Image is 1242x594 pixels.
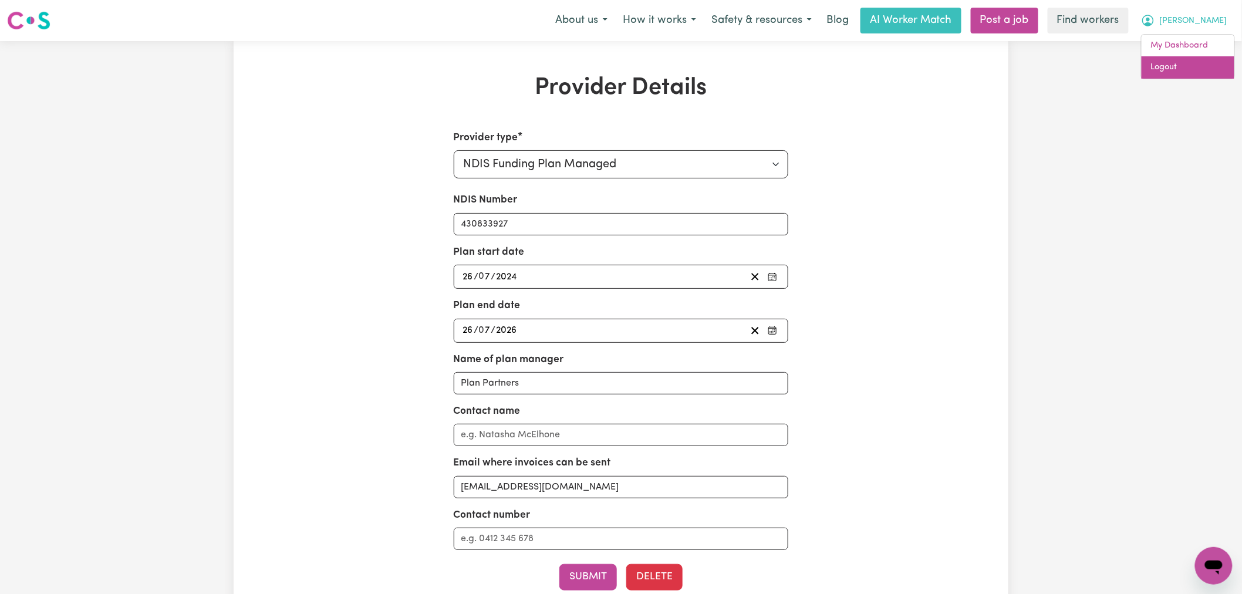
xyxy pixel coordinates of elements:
input: e.g. Natasha McElhone [454,424,789,446]
input: -- [480,323,491,339]
a: Logout [1142,56,1234,79]
label: Name of plan manager [454,352,564,367]
input: e.g. 0412 345 678 [454,528,789,550]
input: -- [463,323,474,339]
label: Provider type [454,130,518,146]
a: Post a job [971,8,1038,33]
a: AI Worker Match [860,8,961,33]
input: e.g. MyPlanManager Pty. Ltd. [454,372,789,394]
span: 0 [479,272,485,282]
span: / [491,325,496,336]
label: Plan start date [454,245,525,260]
h1: Provider Details [370,74,872,102]
button: Pick your plan start date [764,269,781,285]
a: Blog [819,8,856,33]
span: / [474,325,479,336]
button: Delete [626,564,683,590]
a: Find workers [1048,8,1129,33]
button: Safety & resources [704,8,819,33]
span: / [491,272,496,282]
span: [PERSON_NAME] [1160,15,1227,28]
iframe: Button to launch messaging window [1195,547,1233,585]
a: My Dashboard [1142,35,1234,57]
input: e.g. nat.mc@myplanmanager.com.au [454,476,789,498]
button: Clear plan start date [746,269,764,285]
input: Enter your NDIS number [454,213,789,235]
span: 0 [479,326,485,335]
input: ---- [496,323,518,339]
button: My Account [1133,8,1235,33]
button: Submit [559,564,617,590]
label: Contact number [454,508,531,523]
button: About us [548,8,615,33]
label: Email where invoices can be sent [454,455,611,471]
input: -- [463,269,474,285]
label: Plan end date [454,298,521,313]
a: Careseekers logo [7,7,50,34]
button: Clear plan end date [746,323,764,339]
label: NDIS Number [454,193,518,208]
button: Pick your plan end date [764,323,781,339]
input: ---- [496,269,519,285]
span: / [474,272,479,282]
input: -- [480,269,491,285]
label: Contact name [454,404,521,419]
img: Careseekers logo [7,10,50,31]
div: My Account [1141,34,1235,79]
button: How it works [615,8,704,33]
